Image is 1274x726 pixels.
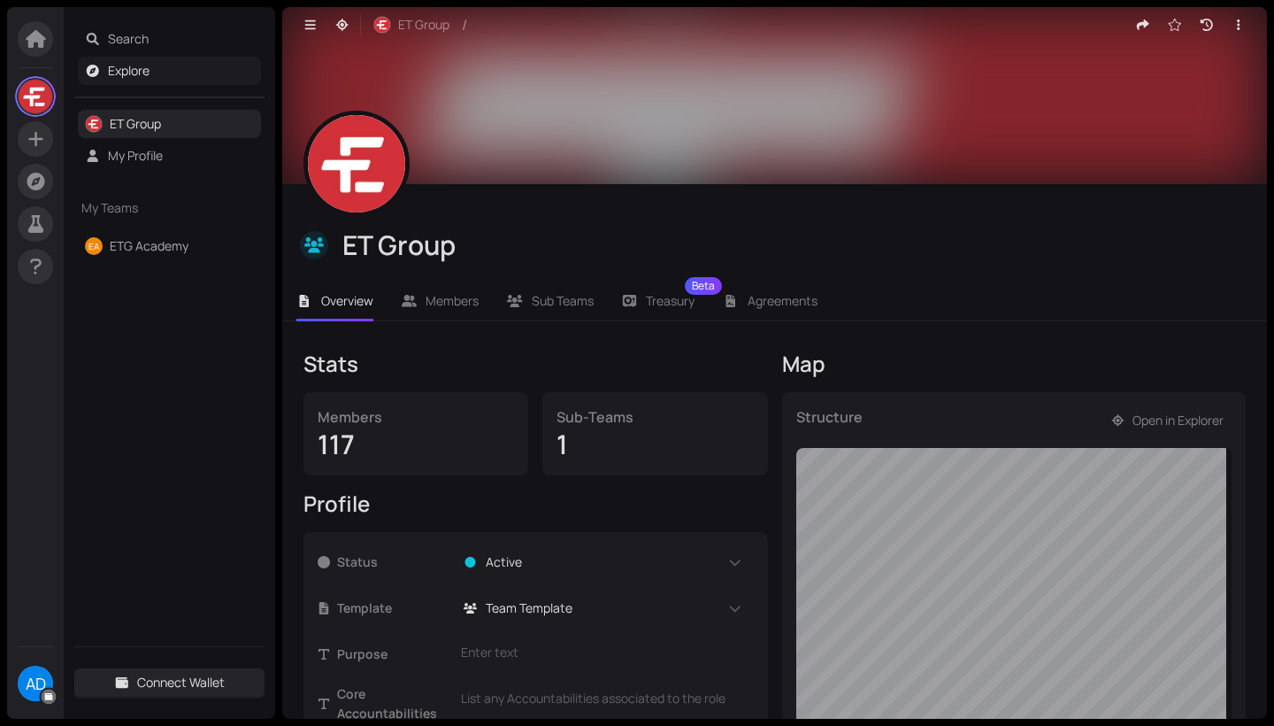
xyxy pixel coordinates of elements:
span: Connect Wallet [137,673,225,692]
span: Team Template [486,599,572,618]
span: AD [26,666,46,701]
a: ET Group [110,115,161,132]
div: Members [318,406,514,428]
span: Open in Explorer [1132,411,1224,430]
span: Overview [321,292,373,309]
div: 1 [556,428,753,461]
img: sxiwkZVnJ8.jpeg [308,115,405,212]
button: Open in Explorer [1102,406,1232,435]
a: Explore [108,62,150,79]
span: Core Accountabilities [337,684,450,723]
span: Purpose [337,645,450,664]
img: LsfHRQdbm8.jpeg [19,80,52,113]
span: My Teams [81,198,226,218]
div: ET Group [342,228,1242,262]
button: ET Group [365,11,458,39]
span: Agreements [748,292,817,309]
div: Sub-Teams [556,406,753,428]
span: Members [426,292,479,309]
span: Sub Teams [532,292,594,309]
div: Map [782,350,1247,378]
a: ETG Academy [110,237,188,254]
div: My Teams [74,188,265,228]
button: Connect Wallet [74,668,265,697]
div: Stats [303,350,768,378]
span: Status [337,552,450,572]
span: Template [337,599,450,618]
div: 117 [318,428,514,461]
div: Profile [303,490,768,518]
span: Active [486,552,522,572]
span: ET Group [398,15,449,35]
img: r-RjKx4yED.jpeg [374,17,390,33]
span: Treasury [646,295,695,307]
sup: Beta [685,277,722,295]
div: Enter text [461,643,743,662]
div: List any Accountabilities associated to the role [461,689,743,708]
div: Structure [796,406,863,448]
a: My Profile [108,147,163,164]
span: Search [108,25,255,53]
